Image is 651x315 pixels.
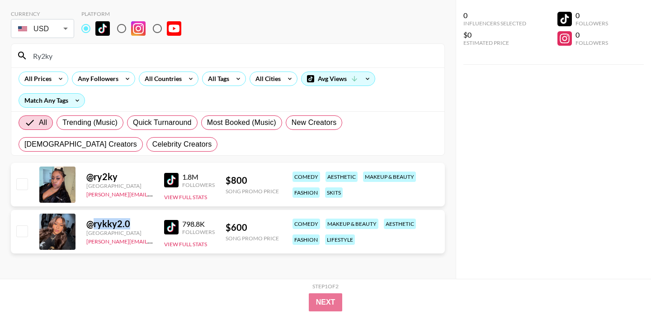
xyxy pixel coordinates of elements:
[226,175,279,186] div: $ 800
[325,187,343,198] div: skits
[167,21,181,36] img: YouTube
[86,218,153,229] div: @ rykky2.0
[302,72,375,86] div: Avg Views
[226,222,279,233] div: $ 600
[250,72,283,86] div: All Cities
[19,94,85,107] div: Match Any Tags
[72,72,120,86] div: Any Followers
[292,172,320,182] div: comedy
[182,220,215,229] div: 798.8K
[139,72,184,86] div: All Countries
[203,72,231,86] div: All Tags
[363,172,416,182] div: makeup & beauty
[28,48,439,63] input: Search by User Name
[292,234,320,245] div: fashion
[86,182,153,189] div: [GEOGRAPHIC_DATA]
[606,270,640,304] iframe: Drift Widget Chat Controller
[576,20,608,27] div: Followers
[11,10,74,17] div: Currency
[13,21,72,37] div: USD
[292,117,337,128] span: New Creators
[182,172,215,181] div: 1.8M
[309,293,343,311] button: Next
[226,235,279,242] div: Song Promo Price
[133,117,192,128] span: Quick Turnaround
[86,229,153,236] div: [GEOGRAPHIC_DATA]
[19,72,53,86] div: All Prices
[207,117,276,128] span: Most Booked (Music)
[164,173,179,187] img: TikTok
[164,241,207,248] button: View Full Stats
[152,139,212,150] span: Celebrity Creators
[81,10,189,17] div: Platform
[463,11,526,20] div: 0
[226,188,279,195] div: Song Promo Price
[86,236,220,245] a: [PERSON_NAME][EMAIL_ADDRESS][DOMAIN_NAME]
[325,234,355,245] div: lifestyle
[164,220,179,234] img: TikTok
[62,117,118,128] span: Trending (Music)
[576,39,608,46] div: Followers
[86,189,220,198] a: [PERSON_NAME][EMAIL_ADDRESS][DOMAIN_NAME]
[312,283,339,290] div: Step 1 of 2
[384,219,416,229] div: aesthetic
[463,39,526,46] div: Estimated Price
[164,194,207,200] button: View Full Stats
[576,11,608,20] div: 0
[39,117,47,128] span: All
[95,21,110,36] img: TikTok
[463,20,526,27] div: Influencers Selected
[86,171,153,182] div: @ ry2ky
[182,229,215,235] div: Followers
[325,172,358,182] div: aesthetic
[292,187,320,198] div: fashion
[463,30,526,39] div: $0
[182,181,215,188] div: Followers
[292,219,320,229] div: comedy
[24,139,137,150] span: [DEMOGRAPHIC_DATA] Creators
[325,219,378,229] div: makeup & beauty
[131,21,146,36] img: Instagram
[576,30,608,39] div: 0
